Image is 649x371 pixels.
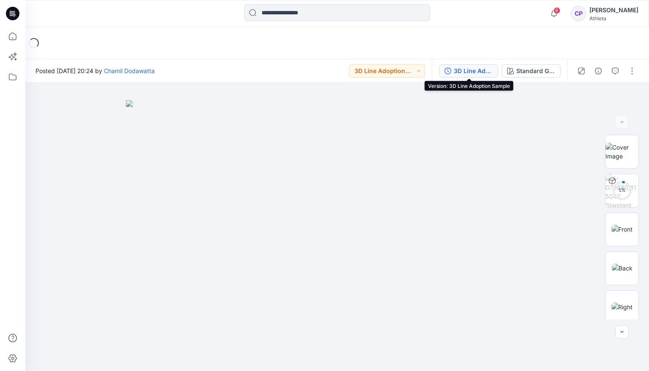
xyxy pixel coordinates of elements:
[611,303,633,311] img: Right
[439,64,498,78] button: 3D Line Adoption Sample
[516,66,555,76] div: Standard Grey Scale
[571,6,586,21] div: CP
[612,187,632,194] div: 5 %
[605,143,638,161] img: Cover Image
[592,64,605,78] button: Details
[554,7,560,14] span: 6
[589,15,638,22] div: Athleta
[502,64,561,78] button: Standard Grey Scale
[454,66,493,76] div: 3D Line Adoption Sample
[612,264,633,273] img: Back
[35,66,155,75] span: Posted [DATE] 20:24 by
[605,174,638,207] img: A-D73880_815042 Standard Grey Scale
[589,5,638,15] div: [PERSON_NAME]
[126,100,548,371] img: eyJhbGciOiJIUzI1NiIsImtpZCI6IjAiLCJzbHQiOiJzZXMiLCJ0eXAiOiJKV1QifQ.eyJkYXRhIjp7InR5cGUiOiJzdG9yYW...
[611,225,633,234] img: Front
[104,67,155,74] a: Chamil Dodawatta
